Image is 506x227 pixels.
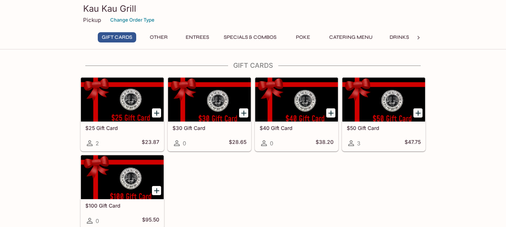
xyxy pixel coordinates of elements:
div: $25 Gift Card [81,78,164,122]
a: $30 Gift Card0$28.65 [168,77,251,151]
h5: $47.75 [405,139,421,148]
button: Other [142,32,175,42]
h5: $95.50 [142,216,159,225]
span: 2 [96,140,99,147]
h5: $38.20 [316,139,334,148]
h5: $100 Gift Card [85,202,159,209]
button: Specials & Combos [220,32,280,42]
button: Drinks [383,32,416,42]
h5: $23.87 [142,139,159,148]
h5: $40 Gift Card [260,125,334,131]
a: $25 Gift Card2$23.87 [81,77,164,151]
div: $30 Gift Card [168,78,251,122]
button: Change Order Type [107,14,158,26]
div: $40 Gift Card [255,78,338,122]
a: $40 Gift Card0$38.20 [255,77,338,151]
h5: $25 Gift Card [85,125,159,131]
span: 3 [357,140,360,147]
button: Catering Menu [325,32,377,42]
div: $50 Gift Card [342,78,425,122]
a: $50 Gift Card3$47.75 [342,77,425,151]
button: Add $30 Gift Card [239,108,248,118]
button: Add $40 Gift Card [326,108,335,118]
div: $100 Gift Card [81,155,164,199]
span: 0 [96,217,99,224]
h5: $50 Gift Card [347,125,421,131]
h4: Gift Cards [80,62,426,70]
button: Add $100 Gift Card [152,186,161,195]
p: Pickup [83,16,101,23]
h5: $28.65 [229,139,246,148]
button: Add $50 Gift Card [413,108,423,118]
span: 0 [183,140,186,147]
button: Poke [286,32,319,42]
span: 0 [270,140,273,147]
button: Gift Cards [98,32,136,42]
button: Add $25 Gift Card [152,108,161,118]
h5: $30 Gift Card [172,125,246,131]
h3: Kau Kau Grill [83,3,423,14]
button: Entrees [181,32,214,42]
